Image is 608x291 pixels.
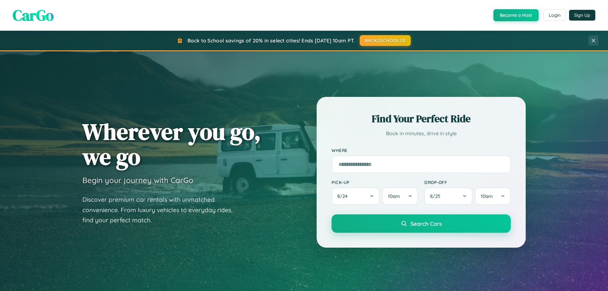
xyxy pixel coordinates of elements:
button: Become a Host [493,9,539,21]
span: 10am [481,193,493,199]
button: BACK2SCHOOL20 [360,35,411,46]
span: CarGo [13,5,54,26]
label: Where [332,148,511,153]
span: Search Cars [410,220,442,227]
button: 10am [475,187,511,205]
button: Search Cars [332,214,511,233]
span: 10am [388,193,400,199]
button: Sign Up [569,10,595,21]
p: Book in minutes, drive in style [332,129,511,138]
span: Back to School savings of 20% in select cities! Ends [DATE] 10am PT. [187,37,355,44]
p: Discover premium car rentals with unmatched convenience. From luxury vehicles to everyday rides, ... [82,194,241,225]
button: Login [543,9,566,21]
button: 8/25 [424,187,472,205]
label: Drop-off [424,180,511,185]
span: 8 / 24 [337,193,351,199]
h1: Wherever you go, we go [82,119,261,169]
label: Pick-up [332,180,418,185]
button: 8/24 [332,187,380,205]
button: 10am [382,187,418,205]
span: 8 / 25 [430,193,443,199]
h2: Find Your Perfect Ride [332,112,511,126]
h3: Begin your journey with CarGo [82,175,193,185]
